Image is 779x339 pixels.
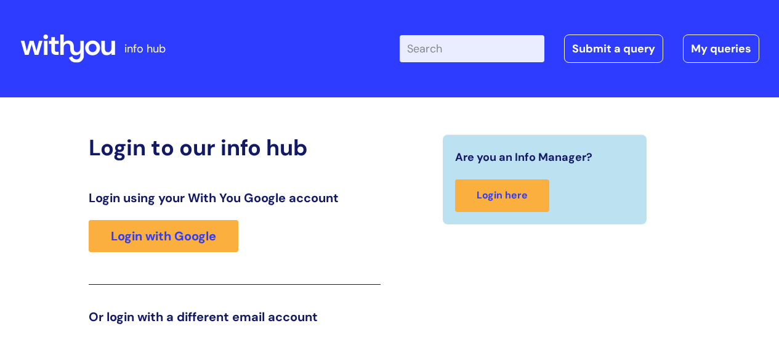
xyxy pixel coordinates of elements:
[455,147,592,167] span: Are you an Info Manager?
[89,190,381,205] h3: Login using your With You Google account
[89,309,381,324] h3: Or login with a different email account
[124,39,166,59] p: info hub
[683,35,759,63] a: My queries
[455,179,549,212] a: Login here
[89,134,381,161] h2: Login to our info hub
[89,220,238,252] a: Login with Google
[400,35,544,62] input: Search
[564,35,663,63] a: Submit a query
